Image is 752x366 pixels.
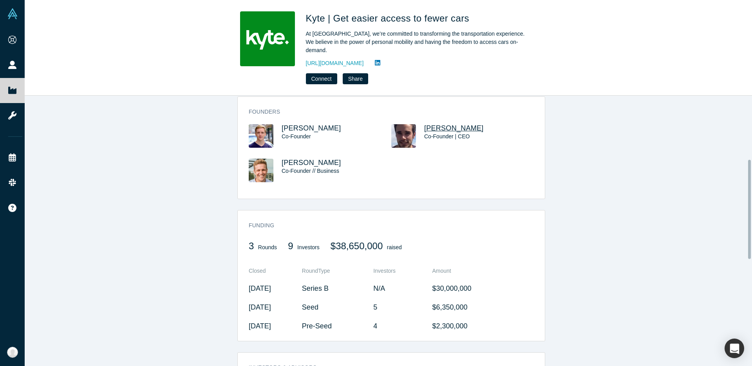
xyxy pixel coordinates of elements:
span: 9 [288,241,293,251]
div: raised [331,241,402,257]
img: Alchemist Vault Logo [7,8,18,19]
h3: Funding [249,221,523,230]
a: [PERSON_NAME] [424,124,484,132]
th: Investors [373,263,427,279]
img: Francesco Wiedemann's Profile Image [249,124,273,148]
td: $6,350,000 [427,298,534,317]
img: Kyte | Get easier access to fewer cars's Logo [240,11,295,66]
span: Co-Founder | CEO [424,133,470,140]
a: [PERSON_NAME] [282,159,341,167]
td: $2,300,000 [427,317,534,335]
td: 5 [373,298,427,317]
span: Kyte | Get easier access to fewer cars [306,13,472,24]
th: Round [302,263,373,279]
span: Type [318,268,330,274]
div: Investors [288,241,320,257]
span: Co-Founder [282,133,311,140]
a: [URL][DOMAIN_NAME] [306,59,364,67]
button: Share [343,73,368,84]
h3: Founders [249,108,523,116]
th: Amount [427,263,534,279]
a: [PERSON_NAME] [282,124,341,132]
span: $38,650,000 [331,241,383,251]
span: Seed [302,303,318,311]
span: Series B [302,284,329,292]
td: $30,000,000 [427,279,534,298]
td: 4 [373,317,427,335]
img: Suhan Lee's Account [7,347,18,358]
button: Connect [306,73,337,84]
td: [DATE] [249,317,302,335]
span: 3 [249,241,254,251]
td: N/A [373,279,427,298]
span: Pre-Seed [302,322,332,330]
td: [DATE] [249,279,302,298]
td: [DATE] [249,298,302,317]
th: Closed [249,263,302,279]
img: Ludwig Schönack's Profile Image [249,159,273,182]
div: At [GEOGRAPHIC_DATA], we’re committed to transforming the transportation experience. We believe i... [306,30,525,54]
span: Co-Founder // Business [282,168,339,174]
div: Rounds [249,241,277,257]
img: Nikolaus Volk's Profile Image [391,124,416,148]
